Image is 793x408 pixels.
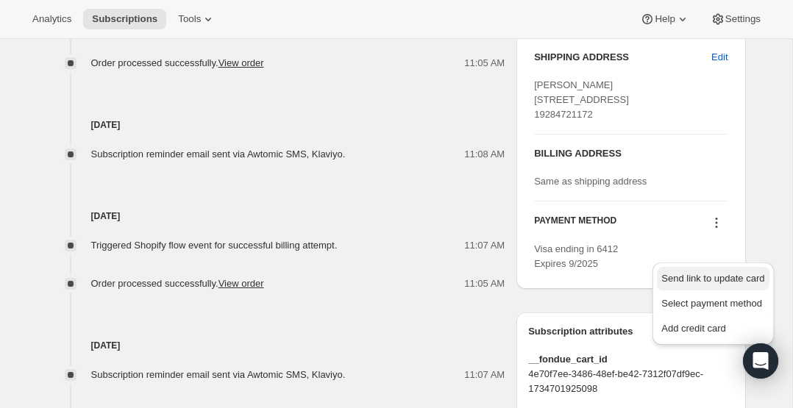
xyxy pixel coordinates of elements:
[703,46,736,69] button: Edit
[725,13,761,25] span: Settings
[534,215,616,235] h3: PAYMENT METHOD
[91,57,264,68] span: Order processed successfully.
[91,278,264,289] span: Order processed successfully.
[661,273,764,284] span: Send link to update card
[464,56,505,71] span: 11:05 AM
[661,298,762,309] span: Select payment method
[711,50,728,65] span: Edit
[47,118,505,132] h4: [DATE]
[24,9,80,29] button: Analytics
[47,209,505,223] h4: [DATE]
[92,13,157,25] span: Subscriptions
[631,9,698,29] button: Help
[464,238,505,253] span: 11:07 AM
[464,147,505,162] span: 11:08 AM
[464,276,505,291] span: 11:05 AM
[657,317,769,340] button: Add credit card
[169,9,224,29] button: Tools
[528,352,733,367] span: __fondue_cart_id
[32,13,71,25] span: Analytics
[178,13,201,25] span: Tools
[464,368,505,382] span: 11:07 AM
[83,9,166,29] button: Subscriptions
[534,176,647,187] span: Same as shipping address
[528,324,700,345] h3: Subscription attributes
[743,343,778,379] div: Open Intercom Messenger
[534,146,728,161] h3: BILLING ADDRESS
[657,292,769,315] button: Select payment method
[534,243,618,269] span: Visa ending in 6412 Expires 9/2025
[661,323,725,334] span: Add credit card
[534,79,629,120] span: [PERSON_NAME] [STREET_ADDRESS] 19284721172
[91,369,346,380] span: Subscription reminder email sent via Awtomic SMS, Klaviyo.
[657,267,769,290] button: Send link to update card
[91,148,346,160] span: Subscription reminder email sent via Awtomic SMS, Klaviyo.
[528,367,733,396] span: 4e70f7ee-3486-48ef-be42-7312f07df9ec-1734701925098
[702,9,769,29] button: Settings
[218,278,264,289] a: View order
[534,50,711,65] h3: SHIPPING ADDRESS
[655,13,675,25] span: Help
[218,57,264,68] a: View order
[47,338,505,353] h4: [DATE]
[91,240,338,251] span: Triggered Shopify flow event for successful billing attempt.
